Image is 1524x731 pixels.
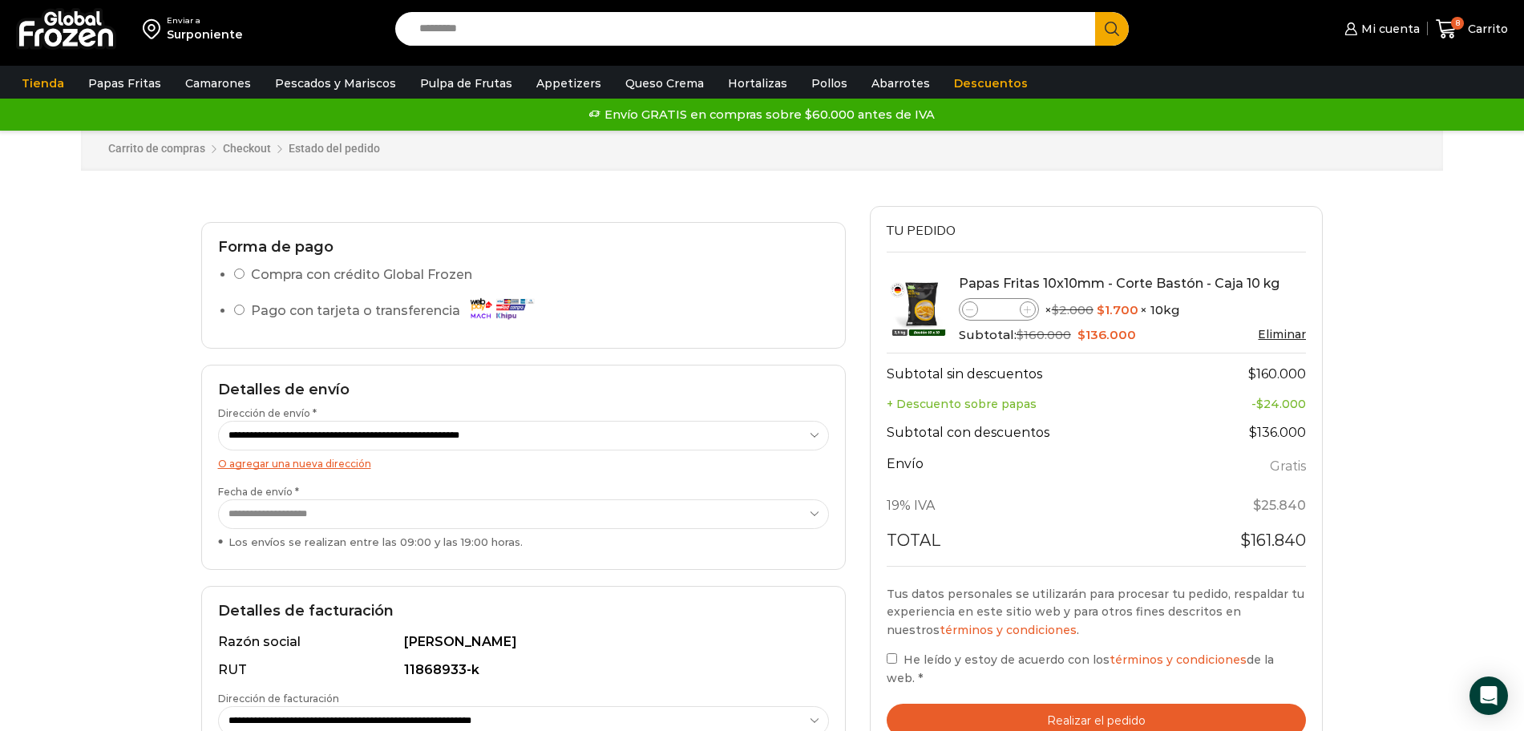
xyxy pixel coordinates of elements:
[918,671,923,685] abbr: requerido
[218,458,371,470] a: O agregar una nueva dirección
[218,485,829,549] label: Fecha de envío *
[218,382,829,399] h2: Detalles de envío
[1017,327,1071,342] bdi: 160.000
[1248,366,1256,382] span: $
[1095,12,1129,46] button: Search button
[177,68,259,99] a: Camarones
[887,452,1189,488] th: Envío
[80,68,169,99] a: Papas Fritas
[1052,302,1093,317] bdi: 2.000
[404,633,819,652] div: [PERSON_NAME]
[1270,455,1306,479] label: Gratis
[218,603,829,620] h2: Detalles de facturación
[1464,21,1508,37] span: Carrito
[978,300,1020,319] input: Product quantity
[1017,327,1024,342] span: $
[251,264,472,287] label: Compra con crédito Global Frozen
[887,353,1189,393] th: Subtotal sin descuentos
[1097,302,1105,317] span: $
[108,141,205,157] a: Carrito de compras
[1249,425,1257,440] span: $
[1436,10,1508,48] a: 8 Carrito
[218,535,829,550] div: Los envíos se realizan entre las 09:00 y las 19:00 horas.
[1357,21,1420,37] span: Mi cuenta
[1249,425,1306,440] bdi: 136.000
[887,524,1189,566] th: Total
[1469,676,1508,715] div: Open Intercom Messenger
[218,661,402,680] div: RUT
[946,68,1036,99] a: Descuentos
[251,297,542,325] label: Pago con tarjeta o transferencia
[167,15,243,26] div: Enviar a
[465,294,537,322] img: Pago con tarjeta o transferencia
[959,298,1307,321] div: × × 10kg
[887,585,1307,639] p: Tus datos personales se utilizarán para procesar tu pedido, respaldar tu experiencia en este siti...
[720,68,795,99] a: Hortalizas
[1097,302,1138,317] bdi: 1.700
[1258,327,1306,341] a: Eliminar
[1451,17,1464,30] span: 8
[143,15,167,42] img: address-field-icon.svg
[940,623,1077,637] a: términos y condiciones
[528,68,609,99] a: Appetizers
[1240,531,1251,550] span: $
[218,239,829,256] h2: Forma de pago
[959,326,1307,344] div: Subtotal:
[1256,397,1263,411] span: $
[617,68,712,99] a: Queso Crema
[218,499,829,529] select: Fecha de envío * Los envíos se realizan entre las 09:00 y las 19:00 horas.
[863,68,938,99] a: Abarrotes
[1077,327,1085,342] span: $
[1253,498,1261,513] span: $
[404,661,819,680] div: 11868933-k
[1256,397,1306,411] bdi: 24.000
[218,633,402,652] div: Razón social
[218,406,829,450] label: Dirección de envío *
[1110,652,1247,667] a: términos y condiciones
[887,487,1189,524] th: 19% IVA
[412,68,520,99] a: Pulpa de Frutas
[1189,393,1307,415] td: -
[959,276,1279,291] a: Papas Fritas 10x10mm - Corte Bastón - Caja 10 kg
[887,652,1274,685] span: He leído y estoy de acuerdo con los de la web.
[218,421,829,450] select: Dirección de envío *
[887,393,1189,415] th: + Descuento sobre papas
[167,26,243,42] div: Surponiente
[1340,13,1419,45] a: Mi cuenta
[267,68,404,99] a: Pescados y Mariscos
[887,222,956,240] span: Tu pedido
[1253,498,1306,513] span: 25.840
[1052,302,1059,317] span: $
[1240,531,1306,550] bdi: 161.840
[887,653,897,664] input: He leído y estoy de acuerdo con lostérminos y condicionesde la web. *
[887,415,1189,452] th: Subtotal con descuentos
[1248,366,1306,382] bdi: 160.000
[803,68,855,99] a: Pollos
[14,68,72,99] a: Tienda
[1077,327,1136,342] bdi: 136.000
